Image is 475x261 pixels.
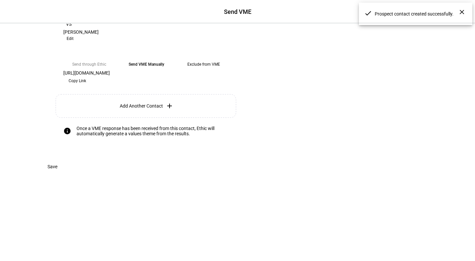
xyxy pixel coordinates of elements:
span: Prospect contact created successfully. [375,11,463,17]
mat-icon: done [364,9,372,17]
div: [URL][DOMAIN_NAME] [63,70,230,76]
span: Add Another Contact [120,103,163,109]
div: VS [63,19,74,29]
eth-mega-radio-button: Send through Ethic [63,58,115,70]
button: Save [40,160,65,173]
mat-icon: info [63,127,71,135]
mat-icon: add [166,102,174,110]
span: Copy Link [69,76,86,86]
span: Save [47,160,57,173]
div: Once a VME response has been received from this contact, Ethic will automatically generate a valu... [77,126,230,136]
button: Copy Link [63,76,91,86]
span: Edit [67,35,74,43]
button: Edit [63,35,77,43]
eth-mega-radio-button: Send VME Manually [121,58,172,70]
div: [PERSON_NAME] [63,29,230,35]
eth-mega-radio-button: Exclude from VME [177,58,230,70]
